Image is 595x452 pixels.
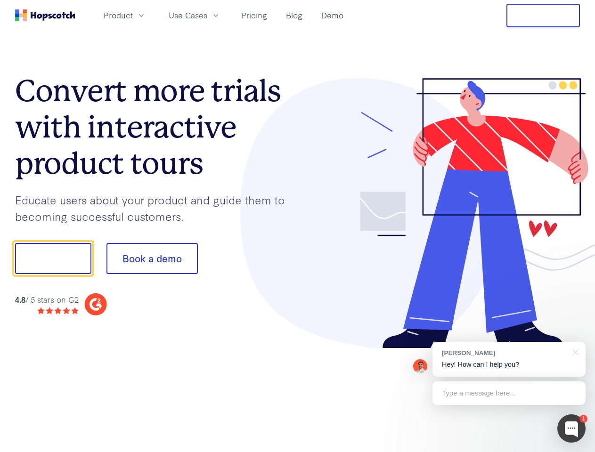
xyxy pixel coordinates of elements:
button: Use Cases [163,8,226,23]
div: / 5 stars on G2 [15,294,79,306]
span: Product [104,9,133,21]
button: Book a demo [106,243,198,274]
span: Use Cases [169,9,207,21]
a: Pricing [237,8,271,23]
div: [PERSON_NAME] [442,348,567,357]
p: Hey! How can I help you? [442,360,576,370]
a: Demo [318,8,347,23]
div: 1 [579,415,587,423]
button: Free Trial [506,4,580,27]
p: Educate users about your product and guide them to becoming successful customers. [15,192,298,224]
h1: Convert more trials with interactive product tours [15,73,298,181]
a: Blog [282,8,306,23]
strong: 4.8 [15,294,25,305]
button: Show me! [15,243,91,274]
button: Product [98,8,152,23]
img: Mark Spera [413,359,427,373]
div: Type a message here... [432,381,586,405]
a: Home [15,9,75,21]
